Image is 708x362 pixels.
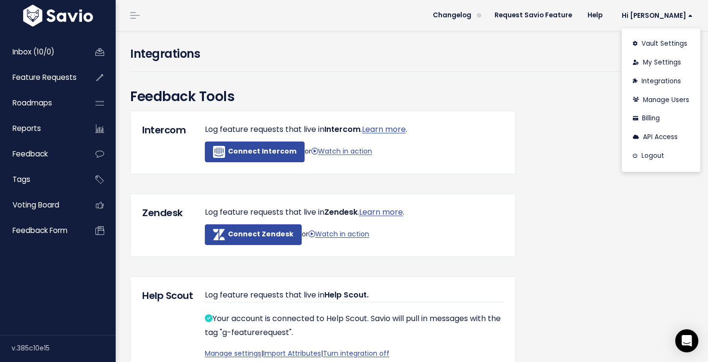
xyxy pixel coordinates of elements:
[626,147,696,166] a: Logout
[205,142,504,162] p: or
[324,124,361,135] span: Intercom
[13,200,59,210] span: Voting Board
[675,329,698,352] div: Open Intercom Messenger
[12,336,116,361] div: v.385c10e15
[2,66,80,89] a: Feature Requests
[205,142,305,162] a: Connect Intercom
[205,123,504,137] p: Log feature requests that live in . .
[130,45,694,63] h4: Integrations
[205,288,504,303] p: Log feature requests that live in
[2,168,80,191] a: Tags
[13,149,48,159] span: Feedback
[311,146,372,156] a: Watch in action
[580,8,610,23] a: Help
[626,72,696,90] a: Integrations
[626,35,696,53] a: Vault Settings
[213,229,225,241] img: zendesk-icon-white.cafc32ec9a01.png
[142,206,190,220] h5: Zendesk
[626,128,696,147] a: API Access
[324,289,369,300] span: Help Scout.
[626,90,696,109] a: Manage Users
[13,47,54,57] span: Inbox (10/0)
[626,109,696,128] a: Billing
[21,5,95,26] img: logo-white.9d6f32f41409.svg
[205,312,504,340] p: Your account is connected to Help Scout. Savio will pull in messages with the tag "g-featurereque...
[2,220,80,242] a: Feedback form
[142,123,190,137] h5: Intercom
[433,12,471,19] span: Changelog
[622,28,700,172] div: Hi [PERSON_NAME]
[13,225,67,235] span: Feedback form
[228,146,296,156] b: Connect Intercom
[130,87,694,107] h3: Feedback Tools
[263,349,321,358] a: Import Attributes
[13,174,30,184] span: Tags
[610,8,700,23] a: Hi [PERSON_NAME]
[205,206,504,220] p: Log feature requests that live in . .
[323,349,389,358] a: Turn integration off
[362,124,406,135] a: Learn more
[2,41,80,63] a: Inbox (10/0)
[142,288,190,303] h5: Help Scout
[213,146,225,158] img: Intercom_light_3x.19bbb763e272.png
[487,8,580,23] a: Request Savio Feature
[205,224,302,245] button: Connect Zendesk
[2,143,80,165] a: Feedback
[205,224,494,245] form: or
[13,72,77,82] span: Feature Requests
[359,207,403,218] a: Learn more
[622,12,693,19] span: Hi [PERSON_NAME]
[228,229,294,239] b: Connect Zendesk
[626,53,696,72] a: My Settings
[2,194,80,216] a: Voting Board
[308,229,369,239] a: Watch in action
[2,92,80,114] a: Roadmaps
[205,348,504,360] p: | |
[205,349,261,358] a: Manage settings
[2,117,80,140] a: Reports
[13,123,41,133] span: Reports
[13,98,52,108] span: Roadmaps
[324,207,358,218] span: Zendesk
